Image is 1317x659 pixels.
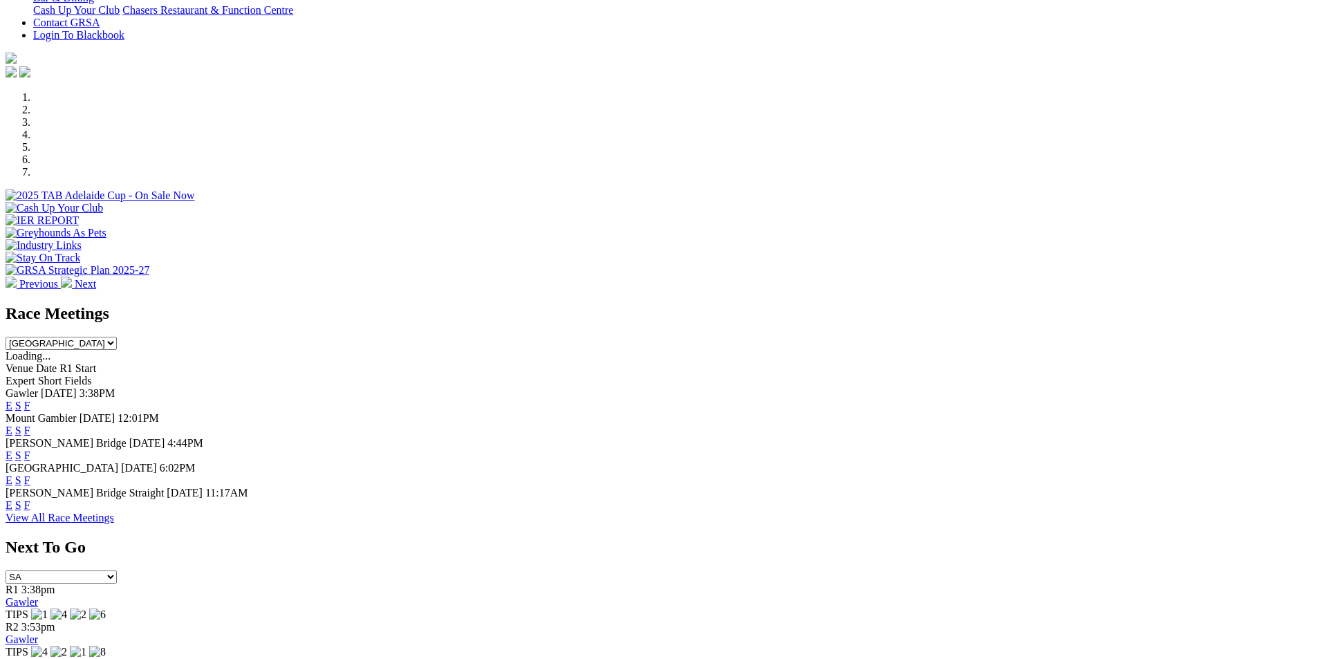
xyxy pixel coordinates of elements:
span: Next [75,278,96,290]
span: R1 [6,584,19,595]
img: Industry Links [6,239,82,252]
span: Venue [6,362,33,374]
span: 3:38PM [80,387,115,399]
img: twitter.svg [19,66,30,77]
span: Loading... [6,350,50,362]
a: S [15,474,21,486]
a: Next [61,278,96,290]
a: Gawler [6,596,38,608]
h2: Race Meetings [6,304,1311,323]
span: Fields [64,375,91,387]
a: S [15,499,21,511]
img: GRSA Strategic Plan 2025-27 [6,264,149,277]
img: logo-grsa-white.png [6,53,17,64]
img: Stay On Track [6,252,80,264]
span: 11:17AM [205,487,248,499]
span: [DATE] [129,437,165,449]
span: Short [38,375,62,387]
a: Login To Blackbook [33,29,124,41]
span: R1 Start [59,362,96,374]
img: 4 [50,609,67,621]
a: E [6,499,12,511]
a: S [15,449,21,461]
img: chevron-left-pager-white.svg [6,277,17,288]
a: Previous [6,278,61,290]
span: Expert [6,375,35,387]
a: E [6,425,12,436]
a: F [24,474,30,486]
img: 1 [31,609,48,621]
span: [PERSON_NAME] Bridge Straight [6,487,164,499]
span: Gawler [6,387,38,399]
span: [DATE] [80,412,115,424]
a: Contact GRSA [33,17,100,28]
a: Gawler [6,633,38,645]
img: IER REPORT [6,214,79,227]
span: Mount Gambier [6,412,77,424]
span: TIPS [6,646,28,658]
a: S [15,425,21,436]
span: 6:02PM [160,462,196,474]
a: Cash Up Your Club [33,4,120,16]
span: Previous [19,278,58,290]
img: 8 [89,646,106,658]
img: 2025 TAB Adelaide Cup - On Sale Now [6,189,195,202]
a: View All Race Meetings [6,512,114,523]
a: F [24,425,30,436]
a: F [24,449,30,461]
span: 12:01PM [118,412,159,424]
img: 6 [89,609,106,621]
img: 2 [50,646,67,658]
a: S [15,400,21,411]
a: E [6,449,12,461]
a: Chasers Restaurant & Function Centre [122,4,293,16]
span: [GEOGRAPHIC_DATA] [6,462,118,474]
img: 2 [70,609,86,621]
span: [DATE] [167,487,203,499]
img: 4 [31,646,48,658]
h2: Next To Go [6,538,1311,557]
a: F [24,499,30,511]
span: 4:44PM [167,437,203,449]
a: F [24,400,30,411]
img: facebook.svg [6,66,17,77]
img: chevron-right-pager-white.svg [61,277,72,288]
img: Cash Up Your Club [6,202,103,214]
span: [DATE] [121,462,157,474]
img: 1 [70,646,86,658]
span: Date [36,362,57,374]
span: [DATE] [41,387,77,399]
span: R2 [6,621,19,633]
div: Bar & Dining [33,4,1311,17]
a: E [6,474,12,486]
span: TIPS [6,609,28,620]
a: E [6,400,12,411]
span: 3:38pm [21,584,55,595]
span: 3:53pm [21,621,55,633]
img: Greyhounds As Pets [6,227,106,239]
span: [PERSON_NAME] Bridge [6,437,127,449]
